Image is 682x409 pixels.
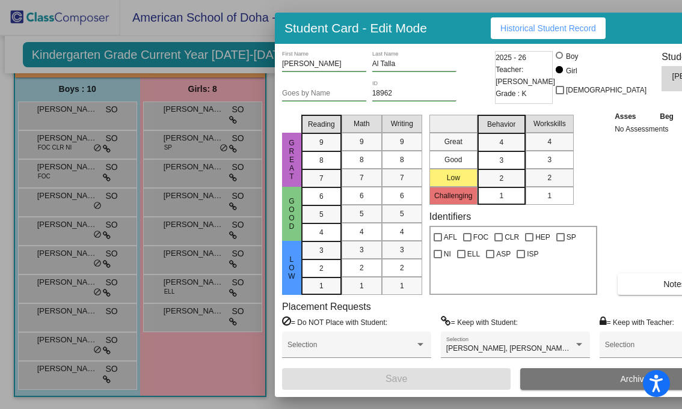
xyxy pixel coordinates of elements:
[499,173,503,184] span: 2
[319,263,324,274] span: 2
[400,136,404,147] span: 9
[308,119,335,130] span: Reading
[360,172,364,183] span: 7
[400,226,404,237] span: 4
[444,247,451,261] span: NI
[505,230,519,244] span: CLR
[496,64,555,88] span: Teacher: [PERSON_NAME]
[354,118,370,129] span: Math
[360,226,364,237] span: 4
[400,172,404,183] span: 7
[499,155,503,166] span: 3
[400,244,404,255] span: 3
[319,191,324,202] span: 6
[600,316,674,328] label: = Keep with Teacher:
[386,374,407,384] span: Save
[467,247,480,261] span: ELL
[360,190,364,201] span: 6
[319,280,324,291] span: 1
[282,89,366,98] input: goes by name
[566,83,647,97] span: [DEMOGRAPHIC_DATA]
[547,172,551,183] span: 2
[360,262,364,273] span: 2
[360,154,364,165] span: 8
[565,65,577,76] div: Girl
[400,262,404,273] span: 2
[565,51,579,62] div: Boy
[286,255,297,280] span: Low
[487,119,515,130] span: Behavior
[319,245,324,256] span: 3
[429,211,471,222] label: Identifiers
[499,190,503,201] span: 1
[282,316,387,328] label: = Do NOT Place with Student:
[547,190,551,201] span: 1
[372,89,456,98] input: Enter ID
[286,197,297,231] span: Good
[496,88,526,100] span: Grade : K
[446,344,632,353] span: [PERSON_NAME], [PERSON_NAME], [PERSON_NAME]
[499,137,503,148] span: 4
[496,52,526,64] span: 2025 - 26
[547,136,551,147] span: 4
[319,173,324,184] span: 7
[621,374,649,384] span: Archive
[400,154,404,165] span: 8
[527,247,538,261] span: ISP
[400,190,404,201] span: 6
[360,208,364,219] span: 5
[360,244,364,255] span: 3
[533,118,566,129] span: Workskills
[400,280,404,291] span: 1
[319,155,324,166] span: 8
[500,23,596,33] span: Historical Student Record
[284,20,427,35] h3: Student Card - Edit Mode
[535,230,550,244] span: HEP
[319,137,324,148] span: 9
[473,230,488,244] span: FOC
[444,230,457,244] span: AFL
[391,118,413,129] span: Writing
[286,139,297,181] span: Great
[652,110,681,123] th: Beg
[441,316,518,328] label: = Keep with Student:
[547,154,551,165] span: 3
[360,280,364,291] span: 1
[612,110,652,123] th: Asses
[319,227,324,238] span: 4
[319,209,324,220] span: 5
[567,230,576,244] span: SP
[496,247,511,261] span: ASP
[491,17,606,39] button: Historical Student Record
[282,368,511,390] button: Save
[360,136,364,147] span: 9
[282,301,371,312] label: Placement Requests
[400,208,404,219] span: 5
